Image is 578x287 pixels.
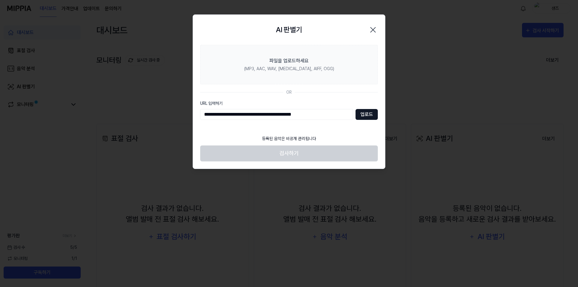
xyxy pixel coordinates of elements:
button: 업로드 [356,109,378,120]
div: OR [286,89,292,95]
div: 등록된 음악은 비공개 관리됩니다 [258,132,320,145]
div: (MP3, AAC, WAV, [MEDICAL_DATA], AIFF, OGG) [244,66,334,72]
label: URL 입력하기 [200,100,378,107]
h2: AI 판별기 [276,24,302,35]
div: 파일을 업로드하세요 [269,57,309,64]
